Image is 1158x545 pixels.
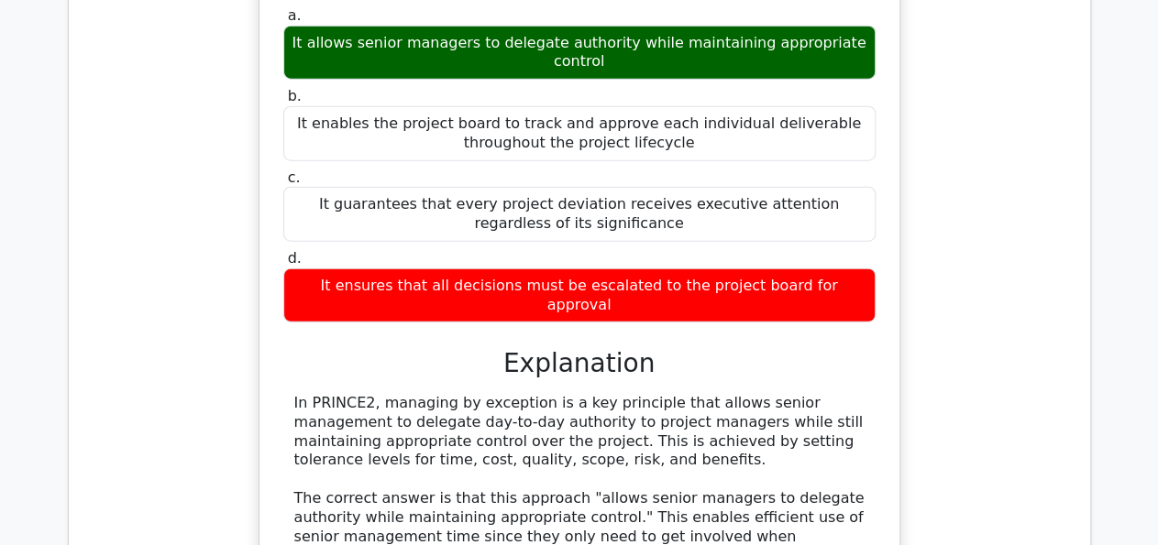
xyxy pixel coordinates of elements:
span: d. [288,249,302,267]
span: a. [288,6,302,24]
span: c. [288,169,301,186]
div: It allows senior managers to delegate authority while maintaining appropriate control [283,26,876,81]
h3: Explanation [294,348,865,379]
span: b. [288,87,302,104]
div: It enables the project board to track and approve each individual deliverable throughout the proj... [283,106,876,161]
div: It ensures that all decisions must be escalated to the project board for approval [283,268,876,323]
div: It guarantees that every project deviation receives executive attention regardless of its signifi... [283,187,876,242]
